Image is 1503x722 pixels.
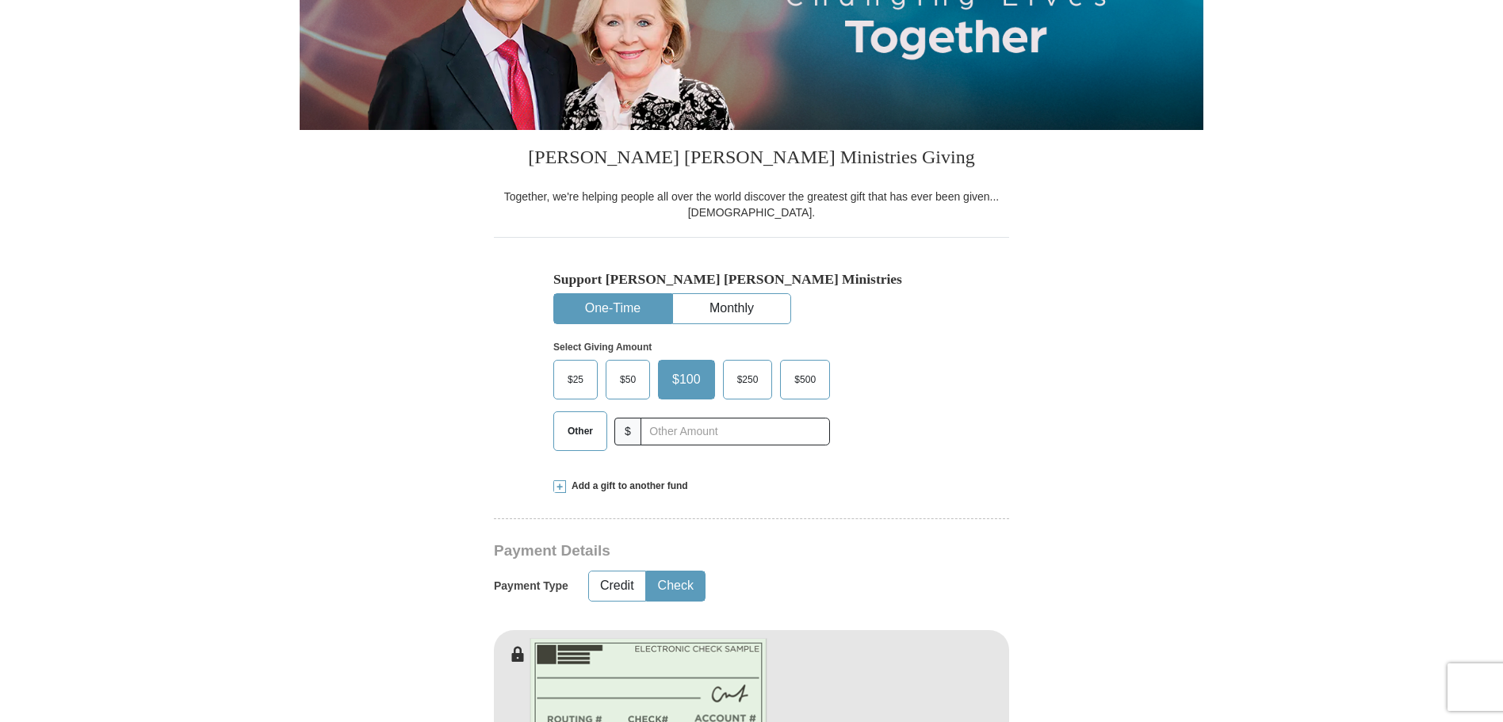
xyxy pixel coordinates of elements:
h3: Payment Details [494,542,898,560]
span: $100 [664,368,709,392]
div: Together, we're helping people all over the world discover the greatest gift that has ever been g... [494,189,1009,220]
span: $50 [612,368,644,392]
button: One-Time [554,294,671,323]
span: Other [560,419,601,443]
h5: Support [PERSON_NAME] [PERSON_NAME] Ministries [553,271,950,288]
span: $250 [729,368,767,392]
strong: Select Giving Amount [553,342,652,353]
button: Check [647,571,705,601]
input: Other Amount [641,418,830,445]
span: $25 [560,368,591,392]
button: Credit [589,571,645,601]
button: Monthly [673,294,790,323]
h5: Payment Type [494,579,568,593]
span: $500 [786,368,824,392]
span: Add a gift to another fund [566,479,688,493]
h3: [PERSON_NAME] [PERSON_NAME] Ministries Giving [494,130,1009,189]
span: $ [614,418,641,445]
